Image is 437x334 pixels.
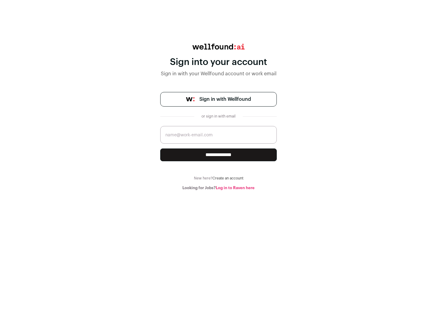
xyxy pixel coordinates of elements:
[186,97,195,101] img: wellfound-symbol-flush-black-fb3c872781a75f747ccb3a119075da62bfe97bd399995f84a933054e44a575c4.png
[212,176,243,180] a: Create an account
[216,186,255,190] a: Log in to Raven here
[160,57,277,68] div: Sign into your account
[199,96,251,103] span: Sign in with Wellfound
[160,70,277,77] div: Sign in with your Wellfound account or work email
[160,92,277,107] a: Sign in with Wellfound
[160,126,277,144] input: name@work-email.com
[160,176,277,181] div: New here?
[199,114,238,119] div: or sign in with email
[192,44,245,49] img: wellfound:ai
[160,186,277,190] div: Looking for Jobs?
